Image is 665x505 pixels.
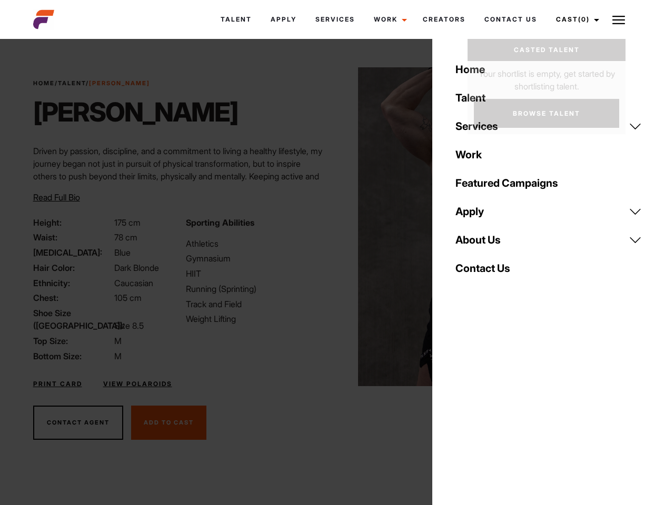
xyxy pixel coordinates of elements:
[547,5,606,34] a: Cast(0)
[475,5,547,34] a: Contact Us
[58,79,86,87] a: Talent
[103,379,172,389] a: View Polaroids
[33,231,112,244] span: Waist:
[468,61,626,93] p: Your shortlist is empty, get started by shortlisting talent.
[114,278,153,288] span: Caucasian
[33,350,112,362] span: Bottom Size:
[413,5,475,34] a: Creators
[33,192,80,203] span: Read Full Bio
[33,246,112,259] span: [MEDICAL_DATA]:
[33,79,55,87] a: Home
[186,312,326,325] li: Weight Lifting
[186,282,326,295] li: Running (Sprinting)
[449,55,648,84] a: Home
[612,14,625,26] img: Burger icon
[114,262,159,273] span: Dark Blonde
[114,320,144,331] span: Size 8.5
[33,145,326,208] p: Driven by passion, discipline, and a commitment to living a healthy lifestyle, my journey began n...
[449,197,648,226] a: Apply
[186,237,326,250] li: Athletics
[449,112,648,140] a: Services
[578,15,590,23] span: (0)
[186,298,326,310] li: Track and Field
[33,291,112,304] span: Chest:
[114,292,142,303] span: 105 cm
[186,217,254,228] strong: Sporting Abilities
[33,307,112,332] span: Shoe Size ([GEOGRAPHIC_DATA]):
[306,5,364,34] a: Services
[33,216,112,229] span: Height:
[33,335,112,347] span: Top Size:
[33,9,54,30] img: cropped-aefm-brand-fav-22-square.png
[474,99,619,128] a: Browse Talent
[33,379,82,389] a: Print Card
[468,39,626,61] a: Casted Talent
[33,79,150,88] span: / /
[33,277,112,289] span: Ethnicity:
[364,5,413,34] a: Work
[186,267,326,280] li: HIIT
[449,254,648,282] a: Contact Us
[89,79,150,87] strong: [PERSON_NAME]
[114,351,122,361] span: M
[33,191,80,204] button: Read Full Bio
[114,336,122,346] span: M
[186,252,326,265] li: Gymnasium
[449,169,648,197] a: Featured Campaigns
[114,247,131,258] span: Blue
[449,140,648,169] a: Work
[33,96,238,128] h1: [PERSON_NAME]
[144,419,194,426] span: Add To Cast
[211,5,261,34] a: Talent
[33,261,112,274] span: Hair Color:
[449,226,648,254] a: About Us
[114,232,137,243] span: 78 cm
[449,84,648,112] a: Talent
[131,406,206,440] button: Add To Cast
[33,406,123,440] button: Contact Agent
[114,217,141,228] span: 175 cm
[261,5,306,34] a: Apply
